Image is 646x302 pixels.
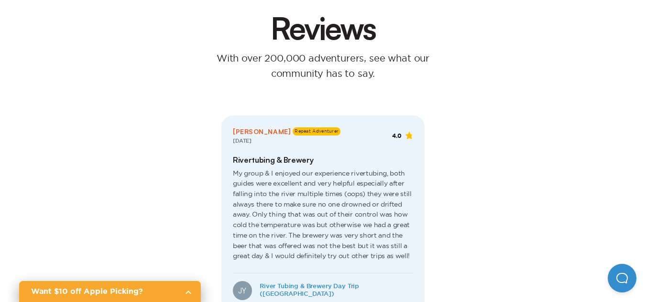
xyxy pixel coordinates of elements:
span: Repeat Adventurer [293,127,340,135]
h2: Want $10 off Apple Picking? [31,286,177,297]
h1: Reviews [261,12,385,43]
span: 4.0 [392,133,402,139]
h2: Rivertubing & Brewery [233,156,413,165]
div: JY [233,281,252,300]
p: With over 200,000 adventurers, see what our community has to say. [191,51,456,81]
span: [DATE] [233,138,252,144]
iframe: Help Scout Beacon - Open [608,264,636,292]
span: [PERSON_NAME] [233,127,291,136]
span: My group & I enjoyed our experience rivertubing, both guides were excellent and very helpful espe... [233,165,413,273]
a: Want $10 off Apple Picking? [19,281,201,302]
a: River Tubing & Brewery Day Trip ([GEOGRAPHIC_DATA]) [260,283,413,298]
